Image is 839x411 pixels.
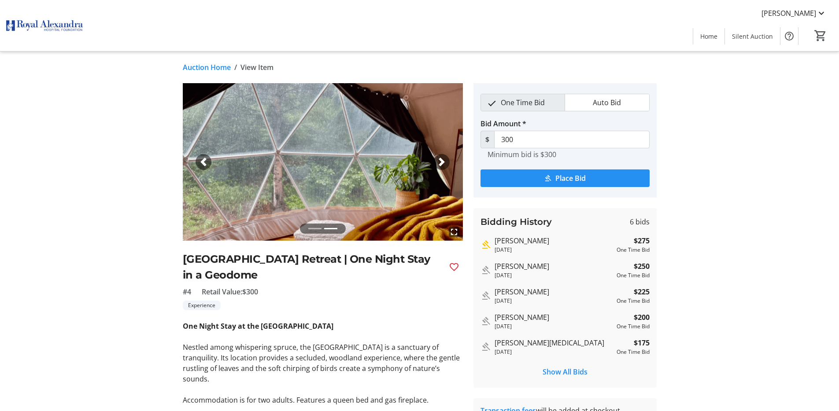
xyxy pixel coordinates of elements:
a: Auction Home [183,62,231,73]
span: $ [480,131,495,148]
tr-label-badge: Experience [183,301,221,310]
mat-icon: Highest bid [480,239,491,250]
span: Retail Value: $300 [202,286,258,297]
div: [PERSON_NAME] [495,235,613,246]
strong: $175 [634,338,650,348]
mat-icon: Outbid [480,265,491,275]
label: Bid Amount * [480,118,526,129]
div: [PERSON_NAME] [495,312,613,323]
span: Auto Bid [588,94,626,111]
div: One Time Bid [617,246,650,254]
mat-icon: Outbid [480,316,491,327]
strong: $200 [634,312,650,323]
div: One Time Bid [617,272,650,279]
strong: One Night Stay at the [GEOGRAPHIC_DATA] [183,321,333,331]
p: Accommodation is for two adults. Features a queen bed and gas fireplace. [183,395,463,405]
mat-icon: Outbid [480,290,491,301]
button: Place Bid [480,169,650,187]
button: Help [780,27,798,45]
div: [DATE] [495,297,613,305]
span: Silent Auction [732,32,773,41]
span: One Time Bid [495,94,550,111]
strong: $250 [634,261,650,272]
img: Royal Alexandra Hospital Foundation's Logo [5,4,84,48]
span: View Item [240,62,274,73]
div: One Time Bid [617,297,650,305]
a: Silent Auction [725,28,780,44]
div: [DATE] [495,272,613,279]
span: Place Bid [555,173,586,183]
span: Home [700,32,717,41]
div: One Time Bid [617,323,650,330]
div: [DATE] [495,246,613,254]
span: [PERSON_NAME] [761,8,816,18]
span: 6 bids [630,217,650,227]
strong: $275 [634,235,650,246]
div: [PERSON_NAME] [495,261,613,272]
div: [PERSON_NAME] [495,286,613,297]
div: [DATE] [495,348,613,356]
span: #4 [183,286,191,297]
strong: $225 [634,286,650,297]
button: [PERSON_NAME] [754,6,834,20]
button: Cart [813,28,828,44]
div: [PERSON_NAME][MEDICAL_DATA] [495,338,613,348]
mat-icon: fullscreen [449,227,459,237]
img: Image [183,83,463,241]
a: Home [693,28,724,44]
button: Favourite [445,258,463,276]
mat-icon: Outbid [480,341,491,352]
div: [DATE] [495,323,613,330]
button: Show All Bids [480,363,650,381]
tr-hint: Minimum bid is $300 [488,150,556,159]
div: One Time Bid [617,348,650,356]
span: Show All Bids [543,367,588,377]
p: Nestled among whispering spruce, the [GEOGRAPHIC_DATA] is a sanctuary of tranquility. Its locatio... [183,342,463,384]
h2: [GEOGRAPHIC_DATA] Retreat | One Night Stay in a Geodome [183,251,442,283]
h3: Bidding History [480,215,552,228]
span: / [234,62,237,73]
